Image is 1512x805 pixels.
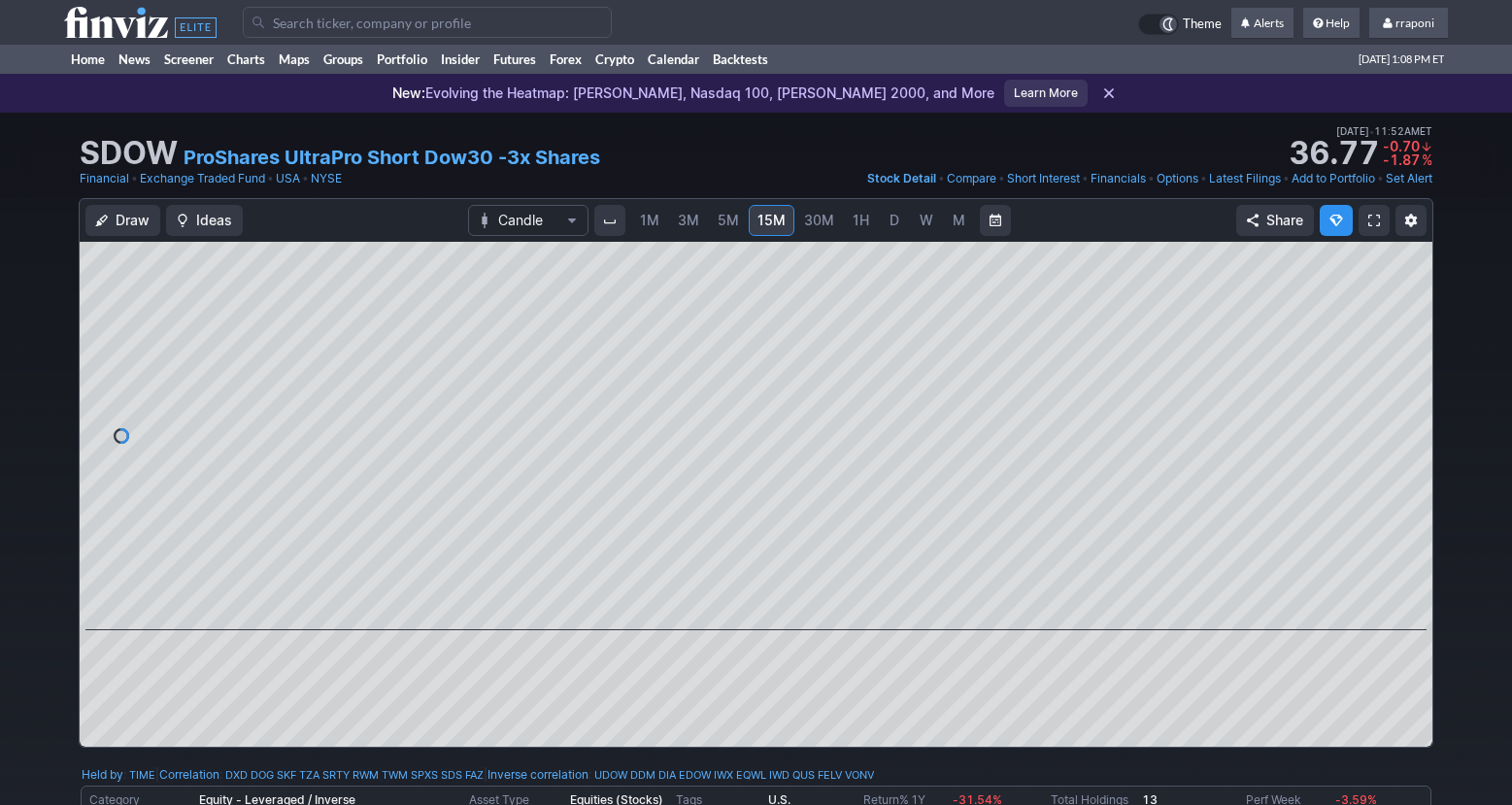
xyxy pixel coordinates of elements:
[718,212,739,228] span: 5M
[749,205,794,236] a: 15M
[594,205,625,236] button: Interval
[658,765,676,785] a: DIA
[669,205,708,236] a: 3M
[243,7,612,38] input: Search
[1359,45,1444,74] span: [DATE] 1:08 PM ET
[588,45,641,74] a: Crypto
[441,765,462,785] a: SDS
[299,765,319,785] a: TZA
[131,169,138,188] span: •
[434,45,487,74] a: Insider
[382,765,408,785] a: TWM
[1209,169,1281,188] a: Latest Filings
[769,765,790,785] a: IWD
[1369,122,1374,140] span: •
[1303,8,1360,39] a: Help
[795,205,843,236] a: 30M
[1138,14,1222,35] a: Theme
[1336,122,1432,140] span: [DATE] 11:52AM ET
[953,212,965,228] span: M
[82,767,123,782] a: Held by
[678,212,699,228] span: 3M
[938,169,945,188] span: •
[630,765,655,785] a: DDM
[1082,169,1089,188] span: •
[1422,151,1432,168] span: %
[1231,8,1294,39] a: Alerts
[1209,171,1281,185] span: Latest Filings
[251,765,274,785] a: DOG
[640,212,659,228] span: 1M
[853,212,869,228] span: 1H
[129,765,155,785] a: TIME
[1236,205,1314,236] button: Share
[1369,8,1448,39] a: rraponi
[1157,169,1198,188] a: Options
[709,205,748,236] a: 5M
[867,169,936,188] a: Stock Detail
[706,45,775,74] a: Backtests
[196,211,232,230] span: Ideas
[804,212,834,228] span: 30M
[322,765,350,785] a: SRTY
[1148,169,1155,188] span: •
[220,45,272,74] a: Charts
[1091,169,1146,188] a: Financials
[225,765,248,785] a: DXD
[1359,205,1390,236] a: Fullscreen
[920,212,933,228] span: W
[679,765,711,785] a: EDOW
[543,45,588,74] a: Forex
[792,765,815,785] a: QUS
[1377,169,1384,188] span: •
[594,765,627,785] a: UDOW
[267,169,274,188] span: •
[116,211,150,230] span: Draw
[166,205,243,236] button: Ideas
[82,765,155,785] div: :
[736,765,766,785] a: EQWL
[64,45,112,74] a: Home
[947,169,996,188] a: Compare
[1320,205,1353,236] button: Explore new features
[487,767,588,782] a: Inverse correlation
[272,45,317,74] a: Maps
[80,169,129,188] a: Financial
[277,765,296,785] a: SKF
[1395,16,1434,30] span: rraponi
[911,205,942,236] a: W
[1004,80,1088,107] a: Learn More
[353,765,379,785] a: RWM
[844,205,878,236] a: 1H
[317,45,370,74] a: Groups
[487,45,543,74] a: Futures
[890,212,899,228] span: D
[1289,138,1379,169] strong: 36.77
[1007,169,1080,188] a: Short Interest
[302,169,309,188] span: •
[311,169,342,188] a: NYSE
[1183,14,1222,35] span: Theme
[465,765,484,785] a: FAZ
[980,205,1011,236] button: Range
[392,84,425,101] span: New:
[370,45,434,74] a: Portfolio
[714,765,733,785] a: IWX
[80,138,178,169] h1: SDOW
[757,212,786,228] span: 15M
[184,144,600,171] a: ProShares UltraPro Short Dow30 -3x Shares
[392,84,994,103] p: Evolving the Heatmap: [PERSON_NAME], Nasdaq 100, [PERSON_NAME] 2000, and More
[818,765,842,785] a: FELV
[1292,169,1375,188] a: Add to Portfolio
[276,169,300,188] a: USA
[140,169,265,188] a: Exchange Traded Fund
[943,205,974,236] a: M
[631,205,668,236] a: 1M
[85,205,160,236] button: Draw
[411,765,438,785] a: SPXS
[1283,169,1290,188] span: •
[157,45,220,74] a: Screener
[1200,169,1207,188] span: •
[1395,205,1427,236] button: Chart Settings
[867,171,936,185] span: Stock Detail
